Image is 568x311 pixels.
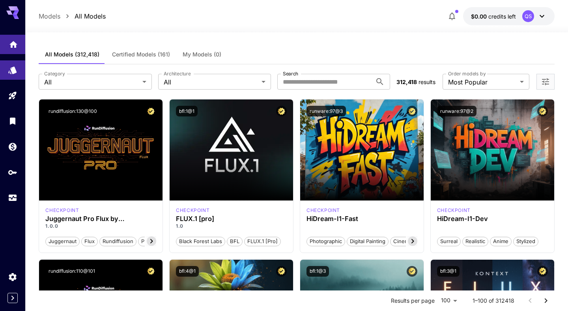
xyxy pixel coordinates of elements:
[176,266,199,277] button: bfl:4@1
[227,236,243,246] button: BFL
[306,207,340,214] div: HiDream Fast
[276,266,287,277] button: Certified Model – Vetted for best performance and includes a commercial license.
[39,11,106,21] nav: breadcrumb
[176,223,287,230] p: 1.0
[437,266,460,277] button: bfl:3@1
[45,207,79,214] p: checkpoint
[276,106,287,116] button: Certified Model – Vetted for best performance and includes a commercial license.
[437,238,460,245] span: Surreal
[471,13,488,20] span: $0.00
[176,215,287,223] h3: FLUX.1 [pro]
[437,207,471,214] p: checkpoint
[45,215,156,223] h3: Juggernaut Pro Flux by RunDiffusion
[99,236,136,246] button: rundiffusion
[244,236,281,246] button: FLUX.1 [pro]
[45,207,79,214] div: FLUX.1 D
[473,297,514,305] p: 1–100 of 312418
[146,106,156,116] button: Certified Model – Vetted for best performance and includes a commercial license.
[227,238,242,245] span: BFL
[514,238,538,245] span: Stylized
[176,236,225,246] button: Black Forest Labs
[8,91,17,101] div: Playground
[46,238,79,245] span: juggernaut
[407,106,417,116] button: Certified Model – Vetted for best performance and includes a commercial license.
[448,70,486,77] label: Order models by
[183,51,221,58] span: My Models (0)
[45,51,99,58] span: All Models (312,418)
[283,70,298,77] label: Search
[306,266,329,277] button: bfl:1@3
[463,7,555,25] button: $0.00QS
[45,266,98,277] button: rundiffusion:110@101
[8,142,17,152] div: Wallet
[9,37,18,47] div: Home
[138,238,152,245] span: pro
[8,63,17,73] div: Models
[45,236,80,246] button: juggernaut
[8,272,17,282] div: Settings
[462,236,488,246] button: Realistic
[176,207,209,214] p: checkpoint
[245,238,280,245] span: FLUX.1 [pro]
[306,106,346,116] button: runware:97@3
[39,11,60,21] a: Models
[164,70,191,77] label: Architecture
[390,236,420,246] button: Cinematic
[541,77,550,87] button: Open more filters
[8,116,17,126] div: Library
[438,295,460,306] div: 100
[44,70,65,77] label: Category
[522,10,534,22] div: QS
[538,293,554,309] button: Go to next page
[396,79,417,85] span: 312,418
[75,11,106,21] a: All Models
[100,238,136,245] span: rundiffusion
[306,236,345,246] button: Photographic
[537,266,548,277] button: Certified Model – Vetted for best performance and includes a commercial license.
[146,266,156,277] button: Certified Model – Vetted for best performance and includes a commercial license.
[45,223,156,230] p: 1.0.0
[176,238,225,245] span: Black Forest Labs
[437,236,461,246] button: Surreal
[347,236,389,246] button: Digital Painting
[44,77,139,87] span: All
[306,215,417,223] h3: HiDream-I1-Fast
[471,12,516,21] div: $0.00
[537,106,548,116] button: Certified Model – Vetted for best performance and includes a commercial license.
[437,215,548,223] h3: HiDream-I1-Dev
[7,293,18,303] button: Expand sidebar
[82,238,97,245] span: flux
[463,238,488,245] span: Realistic
[390,238,420,245] span: Cinematic
[112,51,170,58] span: Certified Models (161)
[8,193,17,203] div: Usage
[407,266,417,277] button: Certified Model – Vetted for best performance and includes a commercial license.
[306,207,340,214] p: checkpoint
[307,238,345,245] span: Photographic
[176,106,198,116] button: bfl:1@1
[391,297,435,305] p: Results per page
[513,236,538,246] button: Stylized
[45,106,100,116] button: rundiffusion:130@100
[490,238,511,245] span: Anime
[347,238,388,245] span: Digital Painting
[81,236,98,246] button: flux
[164,77,258,87] span: All
[138,236,153,246] button: pro
[176,207,209,214] div: fluxpro
[488,13,516,20] span: credits left
[437,106,476,116] button: runware:97@2
[8,167,17,177] div: API Keys
[448,77,517,87] span: Most Popular
[437,207,471,214] div: HiDream Dev
[419,79,435,85] span: results
[490,236,512,246] button: Anime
